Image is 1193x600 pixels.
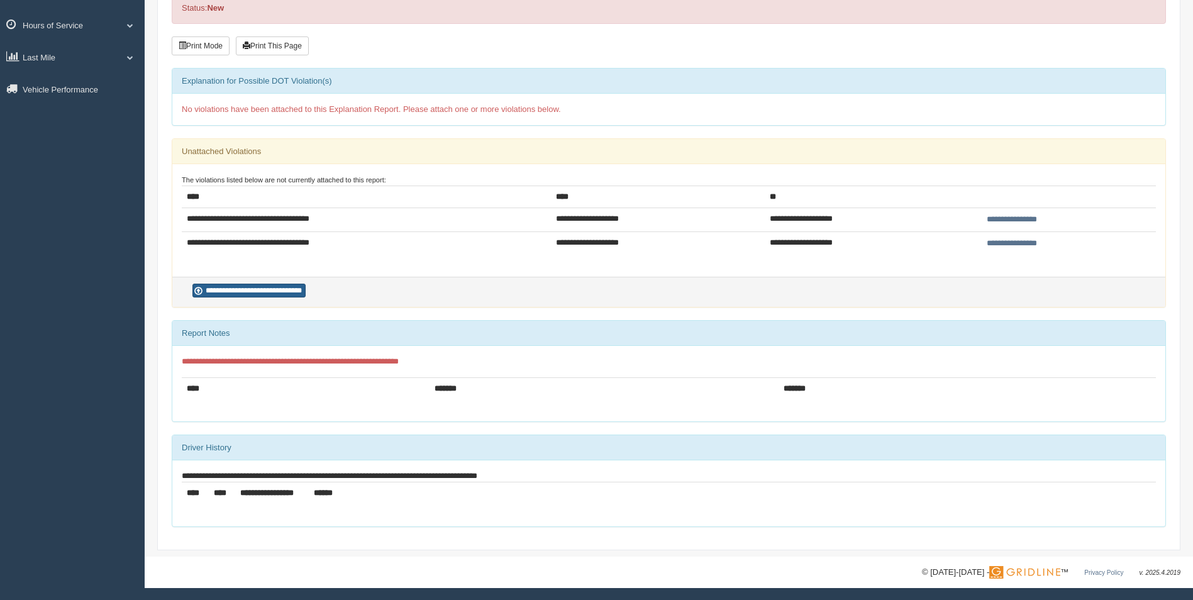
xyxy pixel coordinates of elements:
div: © [DATE]-[DATE] - ™ [922,566,1180,579]
div: Explanation for Possible DOT Violation(s) [172,69,1165,94]
div: Unattached Violations [172,139,1165,164]
span: No violations have been attached to this Explanation Report. Please attach one or more violations... [182,104,561,114]
div: Report Notes [172,321,1165,346]
a: Privacy Policy [1084,569,1123,576]
span: v. 2025.4.2019 [1140,569,1180,576]
strong: New [207,3,224,13]
div: Driver History [172,435,1165,460]
button: Print Mode [172,36,230,55]
img: Gridline [989,566,1060,579]
small: The violations listed below are not currently attached to this report: [182,176,386,184]
button: Print This Page [236,36,309,55]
